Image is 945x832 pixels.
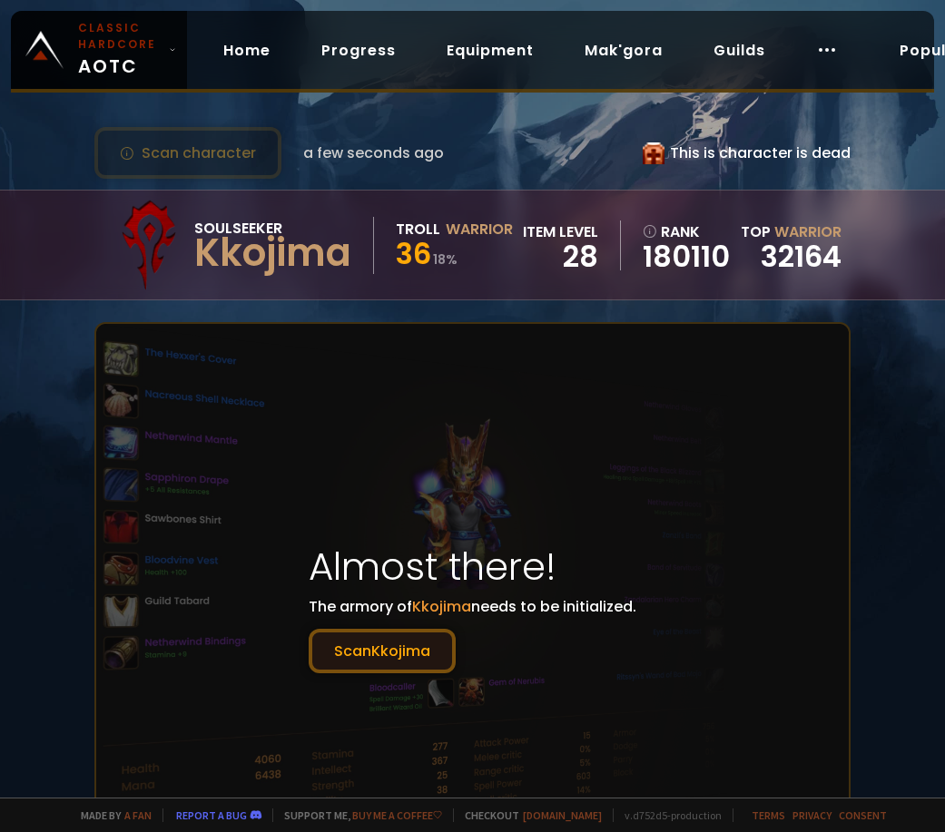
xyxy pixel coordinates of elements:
[643,243,730,270] a: 180110
[792,808,832,822] a: Privacy
[432,32,548,69] a: Equipment
[643,142,851,164] div: This is character is dead
[309,538,636,595] h1: Almost there!
[774,221,842,242] span: Warrior
[70,808,152,822] span: Made by
[78,20,162,80] span: AOTC
[78,20,162,53] small: Classic Hardcore
[94,127,281,179] button: Scan character
[309,595,636,673] p: The armory of needs to be initialized.
[412,596,471,617] span: Kkojima
[307,32,410,69] a: Progress
[839,808,887,822] a: Consent
[699,32,780,69] a: Guilds
[643,220,730,243] div: rank
[446,218,513,240] div: Warrior
[124,808,152,822] a: a fan
[433,250,458,269] small: 18 %
[523,243,598,270] div: 28
[272,808,442,822] span: Support me,
[309,629,456,673] button: ScanKkojima
[570,32,677,69] a: Mak'gora
[761,236,842,277] a: 32164
[741,220,842,243] div: Top
[396,218,440,240] div: Troll
[613,808,722,822] span: v. d752d5 - production
[194,240,351,267] div: Kkojima
[11,11,187,89] a: Classic HardcoreAOTC
[194,217,351,240] div: Soulseeker
[303,142,444,164] span: a few seconds ago
[523,220,598,243] div: item level
[352,808,442,822] a: Buy me a coffee
[752,808,785,822] a: Terms
[176,808,247,822] a: Report a bug
[453,808,602,822] span: Checkout
[396,233,431,274] span: 36
[523,808,602,822] a: [DOMAIN_NAME]
[209,32,285,69] a: Home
